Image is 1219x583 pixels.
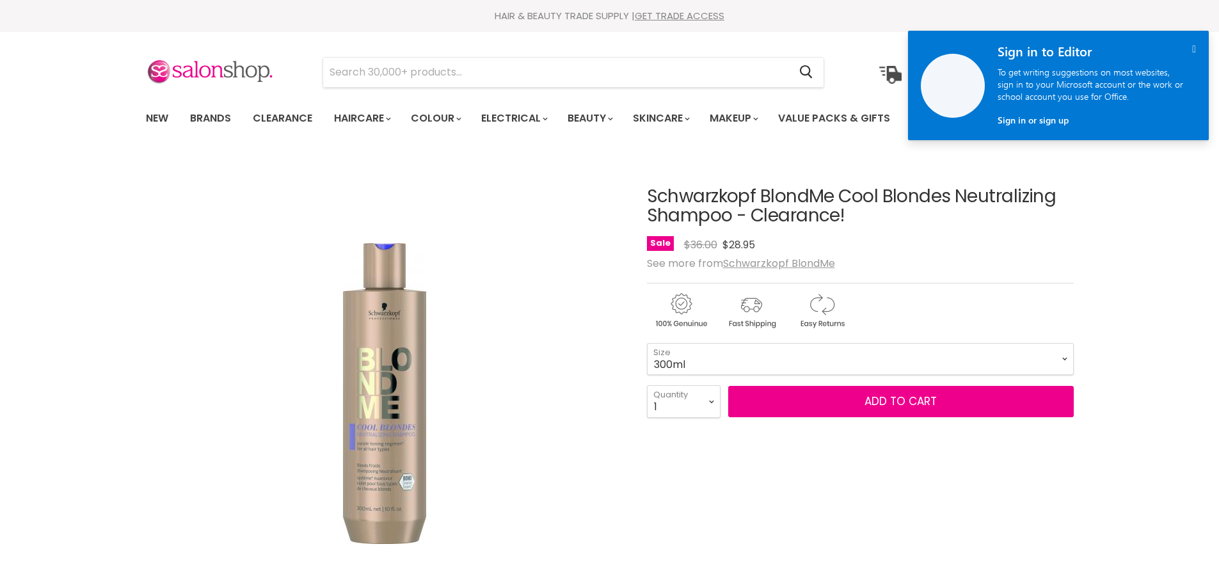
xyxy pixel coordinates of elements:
[700,105,766,132] a: Makeup
[243,105,322,132] a: Clearance
[623,105,697,132] a: Skincare
[647,187,1074,227] h1: Schwarzkopf BlondMe Cool Blondes Neutralizing Shampoo - Clearance!
[323,58,790,87] input: Search
[558,105,621,132] a: Beauty
[864,394,937,409] span: Add to cart
[647,385,721,417] select: Quantity
[324,105,399,132] a: Haircare
[130,10,1090,22] div: HAIR & BEAUTY TRADE SUPPLY |
[401,105,469,132] a: Colour
[769,105,900,132] a: Value Packs & Gifts
[130,100,1090,137] nav: Main
[136,100,965,137] ul: Main menu
[722,237,755,252] span: $28.95
[180,105,241,132] a: Brands
[635,9,724,22] a: GET TRADE ACCESS
[234,243,535,544] img: Schwarzkopf BlondMe Cool Blondes Neutralizing Shampoo - Clearance!
[723,256,835,271] a: Schwarzkopf BlondMe
[788,291,856,330] img: returns.gif
[684,237,717,252] span: $36.00
[647,236,674,251] span: Sale
[136,105,178,132] a: New
[790,58,824,87] button: Search
[647,256,835,271] span: See more from
[728,386,1074,418] button: Add to cart
[472,105,555,132] a: Electrical
[323,57,824,88] form: Product
[717,291,785,330] img: shipping.gif
[647,291,715,330] img: genuine.gif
